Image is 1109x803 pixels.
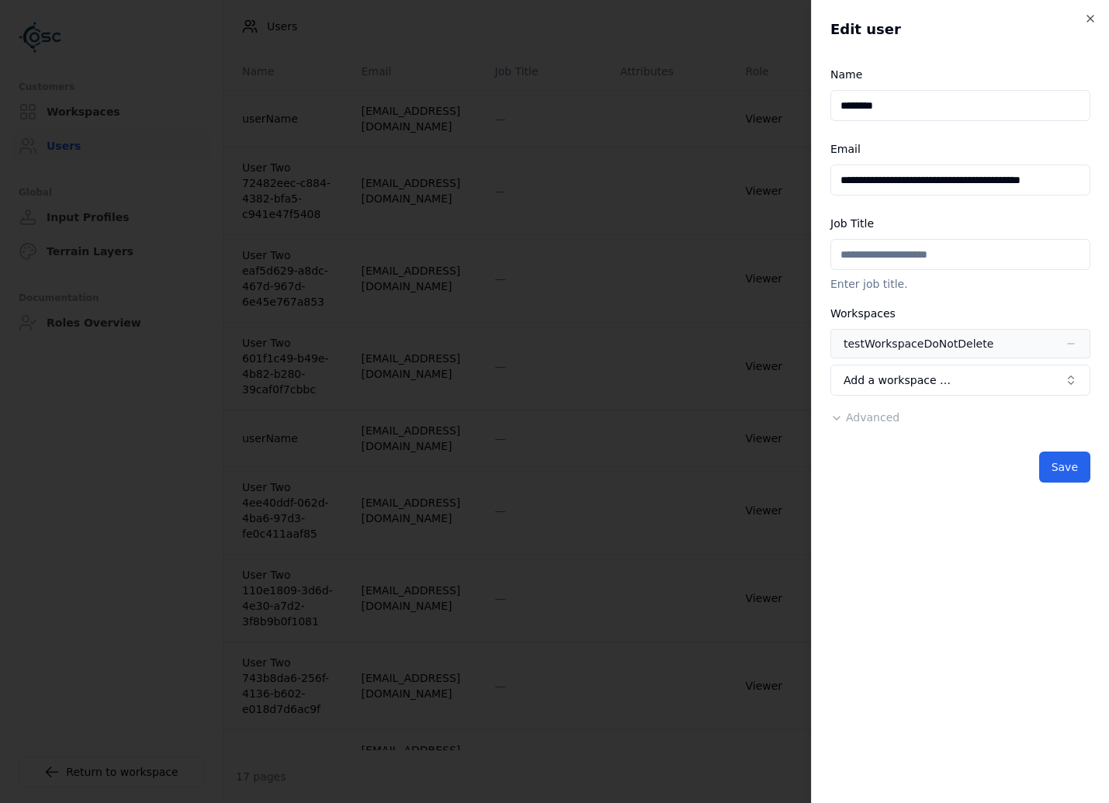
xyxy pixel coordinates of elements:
button: Advanced [830,410,899,425]
label: Job Title [830,217,874,230]
h2: Edit user [830,19,1090,40]
button: Save [1039,452,1090,483]
label: Workspaces [830,307,896,320]
span: Advanced [846,411,899,424]
label: Name [830,68,862,81]
label: Email [830,143,861,155]
div: testWorkspaceDoNotDelete [844,336,993,351]
p: Enter job title. [830,276,1090,292]
span: Add a workspace … [844,372,951,388]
